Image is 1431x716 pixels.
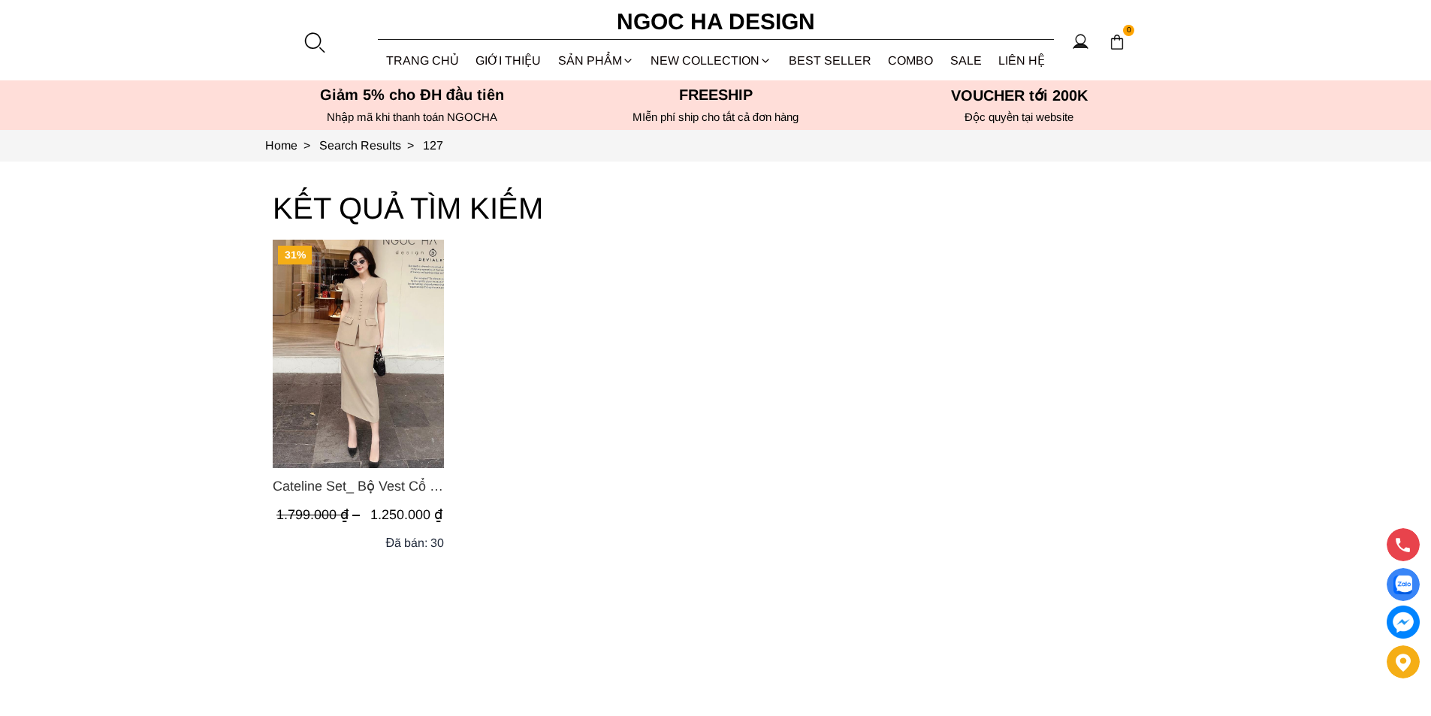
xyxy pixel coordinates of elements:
[385,533,444,552] div: Đã bán: 30
[423,139,443,152] a: Link to 127
[872,110,1167,124] h6: Độc quyền tại website
[401,139,420,152] span: >
[642,41,780,80] a: NEW COLLECTION
[872,86,1167,104] h5: VOUCHER tới 200K
[550,41,643,80] div: SẢN PHẨM
[273,240,444,468] a: Product image - Cateline Set_ Bộ Vest Cổ V Đính Cúc Nhí Chân Váy Bút Chì BJ127
[1387,568,1420,601] a: Display image
[679,86,753,103] font: Freeship
[1387,606,1420,639] a: messenger
[1123,25,1135,37] span: 0
[942,41,991,80] a: SALE
[273,476,444,497] a: Link to Cateline Set_ Bộ Vest Cổ V Đính Cúc Nhí Chân Váy Bút Chì BJ127
[297,139,316,152] span: >
[370,507,442,522] span: 1.250.000 ₫
[1109,34,1125,50] img: img-CART-ICON-ksit0nf1
[603,4,829,40] a: Ngoc Ha Design
[276,507,364,522] span: 1.799.000 ₫
[780,41,880,80] a: BEST SELLER
[319,139,423,152] a: Link to Search Results
[273,184,1159,232] h3: KẾT QUẢ TÌM KIẾM
[273,476,444,497] span: Cateline Set_ Bộ Vest Cổ V Đính Cúc Nhí Chân Váy Bút Chì BJ127
[569,110,863,124] h6: MIễn phí ship cho tất cả đơn hàng
[1393,576,1412,594] img: Display image
[378,41,468,80] a: TRANG CHỦ
[273,240,444,468] img: Cateline Set_ Bộ Vest Cổ V Đính Cúc Nhí Chân Váy Bút Chì BJ127
[320,86,504,103] font: Giảm 5% cho ĐH đầu tiên
[265,139,319,152] a: Link to Home
[467,41,550,80] a: GIỚI THIỆU
[880,41,942,80] a: Combo
[327,110,497,123] font: Nhập mã khi thanh toán NGOCHA
[990,41,1054,80] a: LIÊN HỆ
